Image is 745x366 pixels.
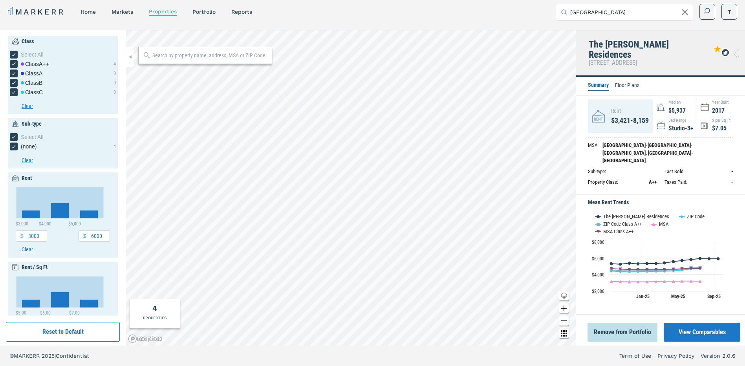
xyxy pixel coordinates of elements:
div: $7.05 [712,124,730,133]
path: Wednesday, 14 May, 20:00, 4,713.33. MSA Class A++. [681,267,684,270]
a: home [81,9,96,15]
button: Remove from Portfolio [588,323,657,342]
path: Monday, 14 Jul, 20:00, 3,201.44. MSA. [699,280,702,283]
button: Show MSA Class A++ [595,229,634,234]
div: 0 [113,89,116,96]
div: Property Class : [588,178,618,186]
g: MSA, line 4 of 5 with 11 data points. [610,279,702,283]
button: Reset to Default [6,322,120,342]
path: Friday, 14 Mar, 20:00, 5,427.5. The Benjamin Seaport Residences. [663,261,666,264]
path: Tuesday, 14 Jan, 19:00, 4,598.58. MSA Class A++. [646,268,649,271]
button: Show ZIP Code [679,214,705,220]
path: $5.00 - $6.00, 1. Histogram. [22,300,40,307]
div: Year Built [712,99,729,106]
text: $5,000 [68,221,81,227]
path: Friday, 14 Mar, 20:00, 4,643.79. MSA Class A++. [663,268,666,271]
div: Chart. Highcharts interactive chart. [16,187,110,226]
span: T [728,8,731,16]
path: Monday, 14 Oct, 20:00, 4,677.55. MSA Class A++. [619,267,622,271]
div: Select All [21,133,116,141]
div: - [731,178,733,186]
div: 0 [113,79,116,86]
text: $7.00 [69,310,80,316]
path: Friday, 14 Feb, 19:00, 4,613.53. MSA Class A++. [655,268,658,271]
div: A++ [649,178,657,186]
path: $6.00 - $7.00, 2. Histogram. [51,292,69,307]
span: 2025 | [42,353,56,359]
div: [object Object] checkbox input [10,60,49,68]
div: Median [668,99,686,106]
div: MSA : [588,141,599,165]
path: Monday, 14 Jul, 20:00, 4,729.93. MSA Class A++. [699,267,702,270]
div: Class [22,37,34,46]
path: Monday, 14 Apr, 20:00, 5,585.55. The Benjamin Seaport Residences. [672,260,675,263]
path: Monday, 14 Apr, 20:00, 4,666.7. MSA Class A++. [672,267,675,271]
div: Studio-3+ [668,124,694,133]
svg: Interactive chart [588,207,727,305]
a: properties [149,8,177,15]
div: Last Sold : [664,168,685,176]
input: Search by property name, address, MSA or ZIP Code [152,51,268,59]
button: T [721,4,737,20]
a: reports [231,9,252,15]
div: Rent [611,107,649,115]
div: The [PERSON_NAME] Residences [589,39,708,60]
path: Thursday, 14 Nov, 19:00, 5,396.98. The Benjamin Seaport Residences. [628,262,631,265]
path: Thursday, 14 Aug, 20:00, 5,937.39. The Benjamin Seaport Residences. [708,257,711,260]
path: Tuesday, 14 Jan, 19:00, 3,132.06. MSA. [646,280,649,283]
text: $8,000 [592,240,604,245]
g: ZIP Code Class A++, line 3 of 5 with 11 data points. [610,266,702,272]
text: $4,000 [39,221,51,227]
div: (none) checkbox input [10,143,37,150]
a: Privacy Policy [657,352,694,360]
div: Select All [21,51,116,59]
path: $3,000 - $4,000, 1. Histogram. [22,210,40,218]
path: Wednesday, 14 May, 20:00, 5,727.18. The Benjamin Seaport Residences. [681,259,684,262]
div: Class A [21,70,42,77]
svg: Interactive chart [16,187,104,226]
div: Rent [22,174,32,182]
text: May-25 [671,294,685,299]
li: Summary [588,81,609,91]
path: Wednesday, 14 May, 20:00, 3,206.01. MSA. [681,280,684,283]
div: [object Object] checkbox input [10,51,116,59]
div: Chart. Highcharts interactive chart. [588,207,733,305]
text: Jan-25 [636,294,650,299]
path: $7.00 - $8.00, 1. Histogram. [80,300,98,307]
path: Saturday, 14 Jun, 20:00, 3,210.03. MSA. [690,279,693,282]
canvas: Map [126,30,576,346]
div: Class B [21,79,42,87]
path: Friday, 14 Feb, 19:00, 3,146.65. MSA. [655,280,658,283]
path: Monday, 14 Oct, 20:00, 3,141.34. MSA. [619,280,622,283]
path: Saturday, 14 Dec, 19:00, 4,615.4. MSA Class A++. [637,268,640,271]
div: 2017 [712,106,729,115]
h5: [STREET_ADDRESS] [589,60,721,66]
div: Class C [21,88,43,96]
g: MSA Class A++, line 5 of 5 with 11 data points. [610,267,702,271]
span: Confidential [56,353,89,359]
a: markets [112,9,133,15]
div: $5,937 [668,106,686,115]
path: Saturday, 14 Jun, 20:00, 5,835.27. The Benjamin Seaport Residences. [690,258,693,261]
button: Show The Benjamin Seaport Residences [595,214,671,220]
div: [object Object] checkbox input [10,70,42,77]
a: View Comparables [664,323,740,342]
input: Search by MSA, ZIP, Property Name, or Address [570,4,688,20]
a: Mapbox logo [128,334,163,343]
div: Rent / Sq Ft [22,263,48,271]
div: Sub-type : [588,168,606,176]
div: [object Object] checkbox input [10,133,116,141]
span: © [9,353,14,359]
div: - [731,168,733,176]
path: Monday, 14 Oct, 20:00, 5,278.46. The Benjamin Seaport Residences. [619,262,622,265]
div: 0 [113,70,116,77]
path: Saturday, 14 Sep, 20:00, 4,731.03. MSA Class A++. [610,267,613,270]
div: PROPERTIES [143,315,167,321]
text: $4,000 [592,272,604,278]
path: Sunday, 14 Sep, 20:00, 5,937.39. The Benjamin Seaport Residences. [717,257,720,260]
path: Monday, 14 Apr, 20:00, 3,188.06. MSA. [672,280,675,283]
text: $3,000 [16,221,28,227]
div: Sub-type [22,120,42,128]
div: 4 [113,143,116,150]
path: Saturday, 14 Dec, 19:00, 3,125.1. MSA. [637,280,640,283]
